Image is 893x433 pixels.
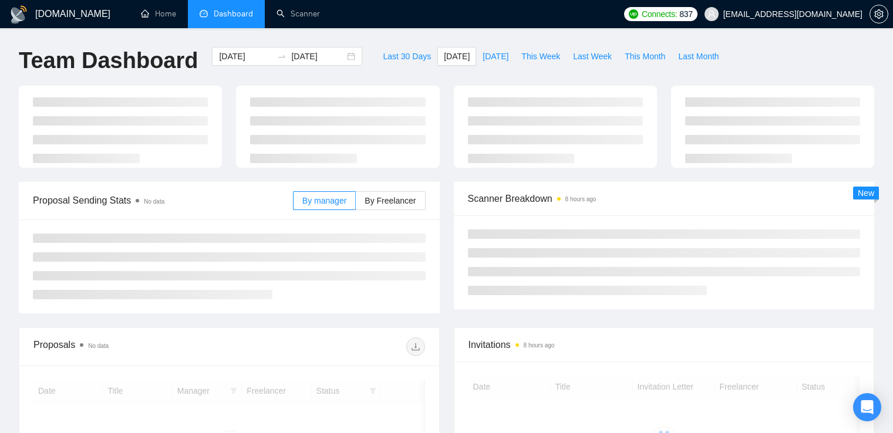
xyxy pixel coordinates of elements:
time: 8 hours ago [565,196,597,202]
span: Last 30 Days [383,50,431,63]
img: logo [9,5,28,24]
h1: Team Dashboard [19,47,198,75]
span: 837 [679,8,692,21]
span: [DATE] [483,50,508,63]
button: Last Month [672,47,725,66]
span: New [858,188,874,198]
a: setting [870,9,888,19]
span: By manager [302,196,346,205]
a: homeHome [141,9,176,19]
button: This Week [515,47,567,66]
span: dashboard [200,9,208,18]
button: Last Week [567,47,618,66]
time: 8 hours ago [524,342,555,349]
span: user [707,10,716,18]
span: This Month [625,50,665,63]
span: Last Week [573,50,612,63]
span: [DATE] [444,50,470,63]
span: No data [144,198,164,205]
button: This Month [618,47,672,66]
input: End date [291,50,345,63]
span: Invitations [469,337,860,352]
img: upwork-logo.png [629,9,638,19]
button: [DATE] [476,47,515,66]
button: setting [870,5,888,23]
span: Scanner Breakdown [468,191,861,206]
div: Proposals [33,337,229,356]
span: swap-right [277,52,287,61]
input: Start date [219,50,272,63]
button: [DATE] [437,47,476,66]
span: This Week [521,50,560,63]
div: Open Intercom Messenger [853,393,881,421]
span: Connects: [642,8,677,21]
button: Last 30 Days [376,47,437,66]
span: By Freelancer [365,196,416,205]
span: to [277,52,287,61]
span: Last Month [678,50,719,63]
a: searchScanner [277,9,320,19]
span: setting [870,9,888,19]
span: Proposal Sending Stats [33,193,293,208]
span: No data [88,343,109,349]
span: Dashboard [214,9,253,19]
